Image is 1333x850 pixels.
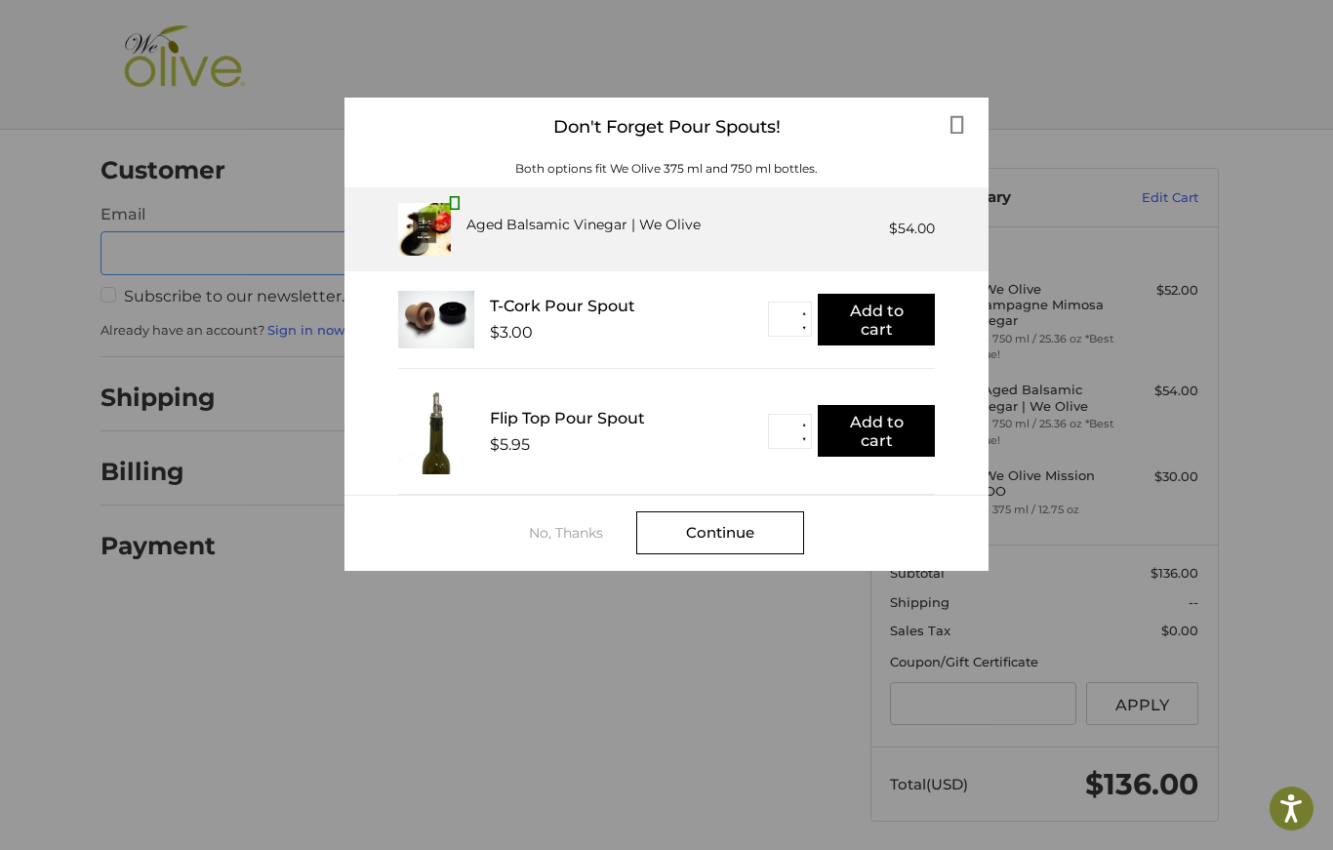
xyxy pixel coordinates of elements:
[818,294,935,345] button: Add to cart
[889,219,935,239] div: $54.00
[344,98,989,157] div: Don't Forget Pour Spouts!
[818,405,935,457] button: Add to cart
[398,388,474,474] img: FTPS_bottle__43406.1705089544.233.225.jpg
[490,297,768,315] div: T-Cork Pour Spout
[224,25,248,49] button: Open LiveChat chat widget
[344,160,989,178] div: Both options fit We Olive 375 ml and 750 ml bottles.
[796,320,811,335] button: ▼
[529,525,636,541] div: No, Thanks
[796,418,811,432] button: ▲
[796,305,811,320] button: ▲
[27,29,221,45] p: We're away right now. Please check back later!
[796,432,811,447] button: ▼
[466,215,701,235] div: Aged Balsamic Vinegar | We Olive
[490,323,533,342] div: $3.00
[398,291,474,348] img: T_Cork__22625.1711686153.233.225.jpg
[636,511,804,554] div: Continue
[490,435,530,454] div: $5.95
[490,409,768,427] div: Flip Top Pour Spout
